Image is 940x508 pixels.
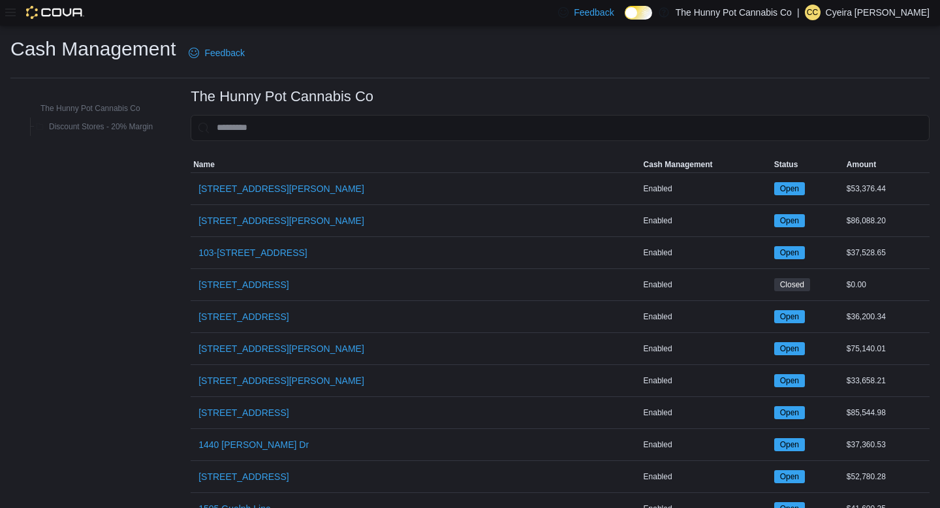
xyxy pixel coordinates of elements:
[193,240,313,266] button: 103-[STREET_ADDRESS]
[641,405,772,421] div: Enabled
[641,277,772,293] div: Enabled
[193,176,369,202] button: [STREET_ADDRESS][PERSON_NAME]
[641,437,772,452] div: Enabled
[49,121,153,132] span: Discount Stores - 20% Margin
[204,46,244,59] span: Feedback
[844,245,930,261] div: $37,528.65
[40,103,140,114] span: The Hunny Pot Cannabis Co
[676,5,792,20] p: The Hunny Pot Cannabis Co
[193,336,369,362] button: [STREET_ADDRESS][PERSON_NAME]
[641,309,772,325] div: Enabled
[774,406,805,419] span: Open
[198,310,289,323] span: [STREET_ADDRESS]
[807,5,818,20] span: CC
[26,6,84,19] img: Cova
[641,373,772,389] div: Enabled
[193,272,294,298] button: [STREET_ADDRESS]
[780,343,799,355] span: Open
[780,439,799,451] span: Open
[844,405,930,421] div: $85,544.98
[844,277,930,293] div: $0.00
[774,246,805,259] span: Open
[780,375,799,387] span: Open
[844,213,930,229] div: $86,088.20
[641,341,772,357] div: Enabled
[191,115,930,141] input: This is a search bar. As you type, the results lower in the page will automatically filter.
[193,208,369,234] button: [STREET_ADDRESS][PERSON_NAME]
[198,470,289,483] span: [STREET_ADDRESS]
[847,159,876,170] span: Amount
[797,5,800,20] p: |
[193,432,314,458] button: 1440 [PERSON_NAME] Dr
[780,215,799,227] span: Open
[574,6,614,19] span: Feedback
[844,157,930,172] button: Amount
[641,213,772,229] div: Enabled
[805,5,821,20] div: Cyeira Carriere
[198,246,307,259] span: 103-[STREET_ADDRESS]
[191,157,640,172] button: Name
[844,341,930,357] div: $75,140.01
[774,159,798,170] span: Status
[844,373,930,389] div: $33,658.21
[774,182,805,195] span: Open
[644,159,713,170] span: Cash Management
[183,40,249,66] a: Feedback
[774,438,805,451] span: Open
[780,279,804,291] span: Closed
[780,471,799,483] span: Open
[780,311,799,323] span: Open
[641,157,772,172] button: Cash Management
[774,278,810,291] span: Closed
[826,5,930,20] p: Cyeira [PERSON_NAME]
[844,469,930,484] div: $52,780.28
[774,342,805,355] span: Open
[193,464,294,490] button: [STREET_ADDRESS]
[641,469,772,484] div: Enabled
[774,374,805,387] span: Open
[198,438,309,451] span: 1440 [PERSON_NAME] Dr
[780,407,799,419] span: Open
[641,181,772,197] div: Enabled
[198,406,289,419] span: [STREET_ADDRESS]
[31,119,158,135] button: Discount Stores - 20% Margin
[198,342,364,355] span: [STREET_ADDRESS][PERSON_NAME]
[844,181,930,197] div: $53,376.44
[780,247,799,259] span: Open
[193,400,294,426] button: [STREET_ADDRESS]
[191,89,373,104] h3: The Hunny Pot Cannabis Co
[774,214,805,227] span: Open
[641,245,772,261] div: Enabled
[22,101,146,116] button: The Hunny Pot Cannabis Co
[780,183,799,195] span: Open
[774,470,805,483] span: Open
[198,374,364,387] span: [STREET_ADDRESS][PERSON_NAME]
[844,437,930,452] div: $37,360.53
[625,6,652,20] input: Dark Mode
[844,309,930,325] div: $36,200.34
[193,304,294,330] button: [STREET_ADDRESS]
[198,278,289,291] span: [STREET_ADDRESS]
[193,368,369,394] button: [STREET_ADDRESS][PERSON_NAME]
[198,214,364,227] span: [STREET_ADDRESS][PERSON_NAME]
[198,182,364,195] span: [STREET_ADDRESS][PERSON_NAME]
[772,157,844,172] button: Status
[193,159,215,170] span: Name
[10,36,176,62] h1: Cash Management
[774,310,805,323] span: Open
